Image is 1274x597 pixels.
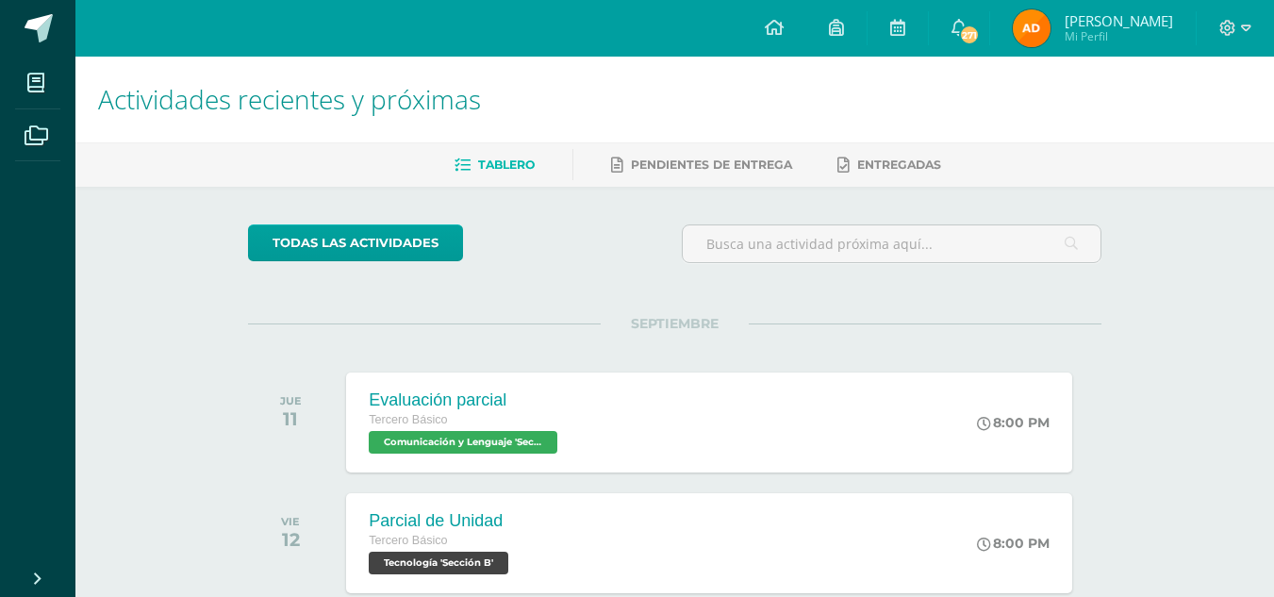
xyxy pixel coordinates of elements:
span: Mi Perfil [1065,28,1173,44]
span: Tablero [478,158,535,172]
span: Pendientes de entrega [631,158,792,172]
span: Tecnología 'Sección B' [369,552,508,574]
span: Tercero Básico [369,413,447,426]
a: Pendientes de entrega [611,150,792,180]
div: JUE [280,394,302,407]
span: Actividades recientes y próximas [98,81,481,117]
span: Comunicación y Lenguaje 'Sección B' [369,431,557,454]
div: Evaluación parcial [369,390,562,410]
span: 271 [959,25,980,45]
span: Entregadas [857,158,941,172]
input: Busca una actividad próxima aquí... [683,225,1100,262]
span: SEPTIEMBRE [601,315,749,332]
div: VIE [281,515,300,528]
img: 6e5d2a59b032968e530f96f4f3ce5ba6.png [1013,9,1051,47]
a: Tablero [455,150,535,180]
div: Parcial de Unidad [369,511,513,531]
div: 12 [281,528,300,551]
div: 8:00 PM [977,535,1050,552]
span: Tercero Básico [369,534,447,547]
div: 8:00 PM [977,414,1050,431]
div: 11 [280,407,302,430]
a: todas las Actividades [248,224,463,261]
a: Entregadas [837,150,941,180]
span: [PERSON_NAME] [1065,11,1173,30]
